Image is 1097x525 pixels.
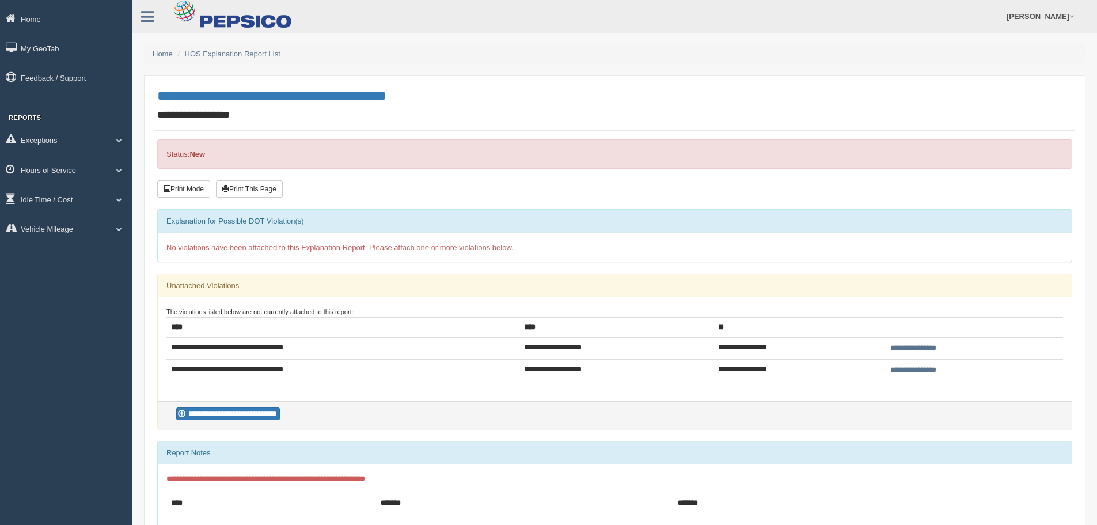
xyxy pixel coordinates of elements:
[158,441,1072,464] div: Report Notes
[158,274,1072,297] div: Unattached Violations
[189,150,205,158] strong: New
[216,180,283,198] button: Print This Page
[185,50,280,58] a: HOS Explanation Report List
[166,243,514,252] span: No violations have been attached to this Explanation Report. Please attach one or more violations...
[157,139,1072,169] div: Status:
[157,180,210,198] button: Print Mode
[158,210,1072,233] div: Explanation for Possible DOT Violation(s)
[153,50,173,58] a: Home
[166,308,354,315] small: The violations listed below are not currently attached to this report:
